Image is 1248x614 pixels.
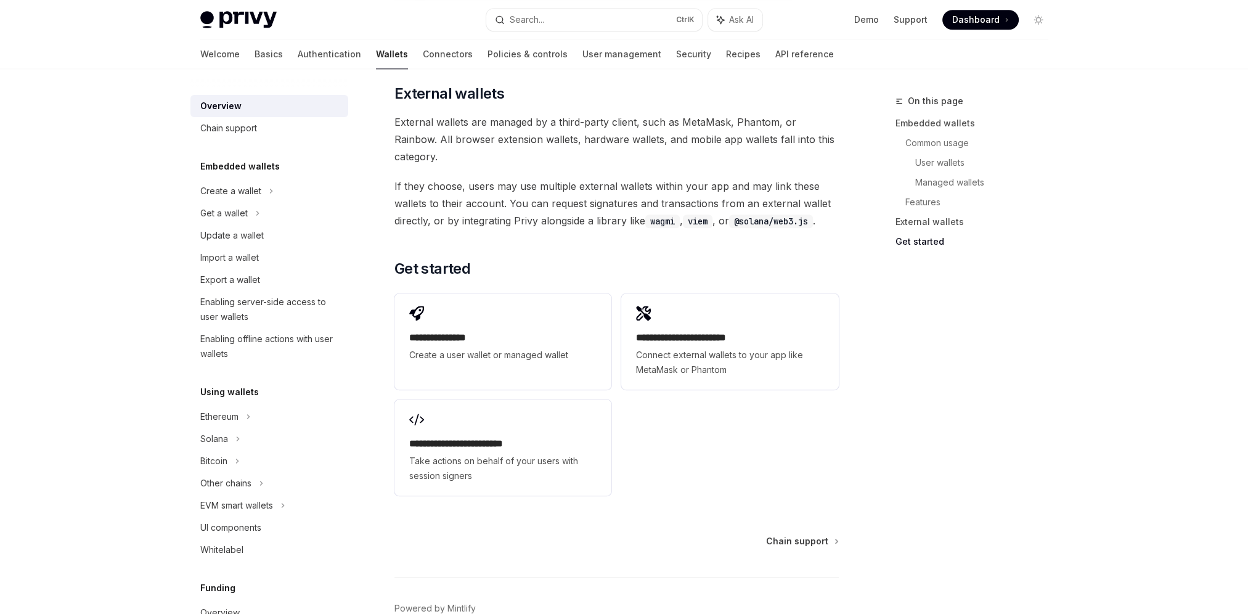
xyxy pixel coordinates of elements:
a: Demo [854,14,879,26]
a: Support [894,14,928,26]
a: Embedded wallets [895,113,1058,133]
img: light logo [200,11,277,28]
a: Dashboard [942,10,1019,30]
code: @solana/web3.js [729,215,813,228]
div: Enabling server-side access to user wallets [200,295,341,324]
a: Enabling server-side access to user wallets [190,291,348,328]
button: Search...CtrlK [486,9,702,31]
a: Export a wallet [190,269,348,291]
div: Search... [510,12,544,27]
div: Bitcoin [200,454,227,469]
a: Features [905,192,1058,212]
a: Common usage [905,133,1058,153]
a: Update a wallet [190,224,348,247]
a: External wallets [895,212,1058,232]
span: Dashboard [952,14,1000,26]
code: wagmi [645,215,680,228]
button: Toggle dark mode [1029,10,1048,30]
div: UI components [200,520,261,535]
a: Authentication [298,39,361,69]
a: API reference [775,39,834,69]
div: Get a wallet [200,206,248,221]
span: On this page [908,94,963,108]
div: Import a wallet [200,250,259,265]
span: Ask AI [729,14,754,26]
div: Ethereum [200,409,239,424]
div: Whitelabel [200,542,243,557]
span: Create a user wallet or managed wallet [409,348,597,362]
a: Enabling offline actions with user wallets [190,328,348,365]
span: Ctrl K [676,15,695,25]
span: Take actions on behalf of your users with session signers [409,454,597,483]
div: Chain support [200,121,257,136]
a: Connectors [423,39,473,69]
div: Create a wallet [200,184,261,199]
a: Import a wallet [190,247,348,269]
div: Solana [200,432,228,446]
code: viem [683,215,712,228]
div: Update a wallet [200,228,264,243]
div: Enabling offline actions with user wallets [200,332,341,361]
span: Get started [394,259,470,279]
span: External wallets [394,84,504,104]
a: Basics [255,39,283,69]
span: Connect external wallets to your app like MetaMask or Phantom [636,348,823,377]
h5: Using wallets [200,385,259,399]
a: Welcome [200,39,240,69]
a: UI components [190,517,348,539]
a: Wallets [376,39,408,69]
div: Other chains [200,476,251,491]
a: User management [582,39,661,69]
a: Security [676,39,711,69]
a: Whitelabel [190,539,348,561]
a: Get started [895,232,1058,252]
h5: Embedded wallets [200,159,280,174]
a: Policies & controls [487,39,568,69]
div: EVM smart wallets [200,498,273,513]
div: Overview [200,99,242,113]
a: Chain support [766,535,838,547]
span: If they choose, users may use multiple external wallets within your app and may link these wallet... [394,178,839,229]
span: External wallets are managed by a third-party client, such as MetaMask, Phantom, or Rainbow. All ... [394,113,839,165]
button: Ask AI [708,9,762,31]
h5: Funding [200,581,235,596]
span: Chain support [766,535,828,547]
a: Overview [190,95,348,117]
div: Export a wallet [200,272,260,287]
a: User wallets [915,153,1058,173]
a: Managed wallets [915,173,1058,192]
a: Recipes [726,39,761,69]
a: Chain support [190,117,348,139]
